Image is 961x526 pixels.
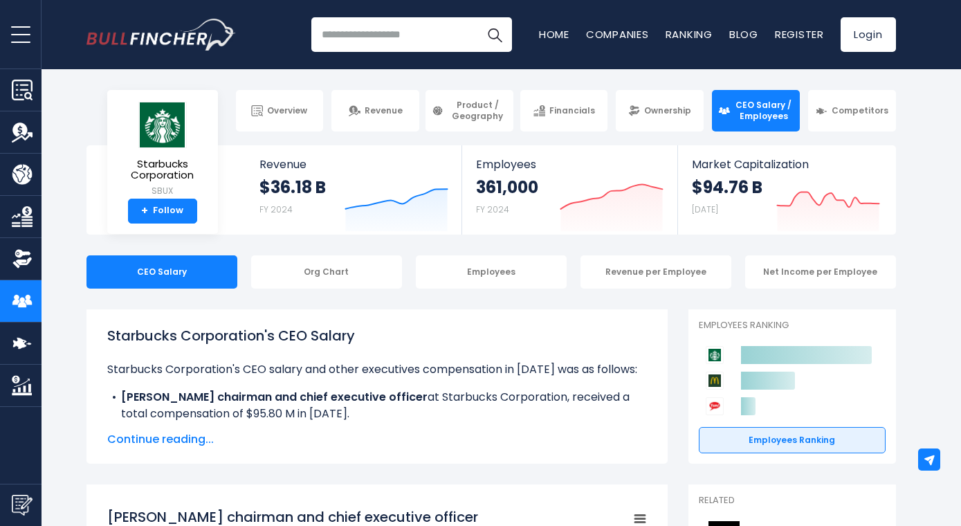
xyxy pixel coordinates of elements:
strong: + [141,205,148,217]
span: Product / Geography [448,100,507,121]
img: Ownership [12,248,33,269]
small: FY 2024 [259,203,293,215]
div: Org Chart [251,255,402,289]
span: Ownership [644,105,691,116]
a: Revenue $36.18 B FY 2024 [246,145,462,235]
span: Revenue [259,158,448,171]
a: Financials [520,90,608,131]
h1: Starbucks Corporation's CEO Salary [107,325,647,346]
span: Employees [476,158,663,171]
a: Companies [586,27,649,42]
p: Related [699,495,886,507]
div: Employees [416,255,567,289]
a: Competitors [808,90,896,131]
span: Market Capitalization [692,158,880,171]
a: Login [841,17,896,52]
a: Starbucks Corporation SBUX [118,101,208,199]
strong: 361,000 [476,176,538,198]
span: Overview [267,105,307,116]
a: Blog [729,27,758,42]
a: Employees Ranking [699,427,886,453]
small: SBUX [118,185,207,197]
span: Financials [549,105,595,116]
div: CEO Salary [86,255,237,289]
img: Yum! Brands competitors logo [706,397,724,415]
span: Continue reading... [107,431,647,448]
img: Starbucks Corporation competitors logo [706,346,724,364]
a: Home [539,27,569,42]
strong: $36.18 B [259,176,326,198]
a: CEO Salary / Employees [712,90,800,131]
button: Search [477,17,512,52]
p: Starbucks Corporation's CEO salary and other executives compensation in [DATE] was as follows: [107,361,647,378]
a: Overview [236,90,324,131]
p: Employees Ranking [699,320,886,332]
a: Product / Geography [425,90,513,131]
small: FY 2024 [476,203,509,215]
a: Market Capitalization $94.76 B [DATE] [678,145,894,235]
a: Ranking [666,27,713,42]
a: Employees 361,000 FY 2024 [462,145,677,235]
a: Go to homepage [86,19,235,51]
div: Net Income per Employee [745,255,896,289]
li: at Starbucks Corporation, received a total compensation of $95.80 M in [DATE]. [107,389,647,422]
span: Revenue [365,105,403,116]
div: Revenue per Employee [580,255,731,289]
strong: $94.76 B [692,176,762,198]
a: Register [775,27,824,42]
b: [PERSON_NAME] chairman and chief executive officer [121,389,428,405]
a: +Follow [128,199,197,224]
img: Bullfincher logo [86,19,236,51]
small: [DATE] [692,203,718,215]
span: Starbucks Corporation [118,158,207,181]
a: Ownership [616,90,704,131]
span: Competitors [832,105,888,116]
img: McDonald's Corporation competitors logo [706,372,724,390]
a: Revenue [331,90,419,131]
span: CEO Salary / Employees [734,100,794,121]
